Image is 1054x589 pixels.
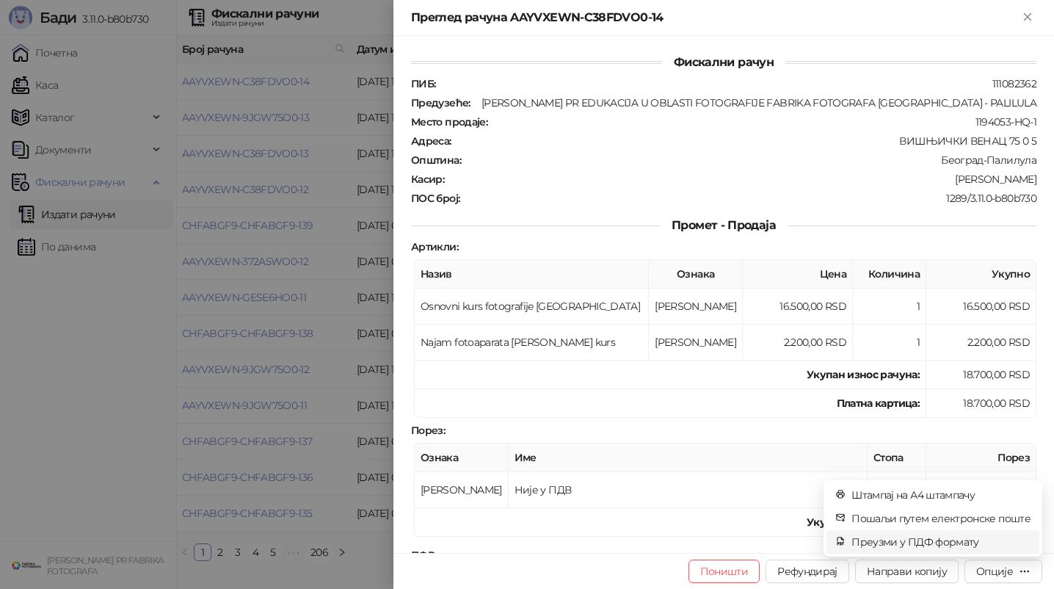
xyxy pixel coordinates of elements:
th: Стопа [868,444,926,472]
th: Назив [415,260,649,289]
strong: Предузеће : [411,96,470,109]
th: Ознака [415,444,509,472]
div: 1194053-HQ-1 [489,115,1038,129]
td: 18.700,00 RSD [926,361,1036,389]
td: Није у ПДВ [509,472,868,508]
span: Пошаљи путем електронске поште [851,510,1031,527]
td: 0,00 RSD [926,472,1036,508]
strong: Место продаје : [411,115,487,129]
span: Штампај на А4 штампачу [851,487,1031,503]
strong: ПОС број : [411,192,459,205]
button: Опције [964,560,1042,583]
th: Ознака [649,260,743,289]
div: Београд-Палилула [462,153,1038,167]
strong: Укупан износ рачуна : [807,368,920,381]
strong: ПИБ : [411,77,435,90]
strong: Платна картица : [837,397,920,410]
strong: Порез : [411,424,445,437]
div: 1289/3.11.0-b80b730 [461,192,1038,205]
div: Опције [976,565,1013,578]
td: 16.500,00 RSD [926,289,1036,325]
td: 1 [853,289,926,325]
td: Osnovni kurs fotografije [GEOGRAPHIC_DATA] [415,289,649,325]
th: Количина [853,260,926,289]
th: Цена [743,260,853,289]
div: 111082362 [437,77,1038,90]
th: Име [509,444,868,472]
th: Порез [926,444,1036,472]
td: 1 [853,325,926,361]
div: [DATE] 12:28:24 [473,549,1038,562]
td: 0,00% [868,472,926,508]
strong: Адреса : [411,134,451,148]
strong: Општина : [411,153,461,167]
div: Преглед рачуна AAYVXEWN-C38FDVO0-14 [411,9,1019,26]
strong: Касир : [411,173,444,186]
td: Najam fotoaparata [PERSON_NAME] kurs [415,325,649,361]
span: Фискални рачун [662,55,785,69]
div: ВИШЊИЧКИ ВЕНАЦ 75 0 5 [453,134,1038,148]
td: 18.700,00 RSD [926,389,1036,418]
td: 2.200,00 RSD [743,325,853,361]
span: Промет - Продаја [660,218,788,232]
td: [PERSON_NAME] [649,325,743,361]
button: Направи копију [855,560,959,583]
th: Укупно [926,260,1036,289]
button: Close [1019,9,1036,26]
td: [PERSON_NAME] [649,289,743,325]
strong: Укупан износ пореза: [807,516,920,529]
span: Направи копију [867,565,947,578]
strong: Артикли : [411,240,458,253]
button: Рефундирај [766,560,849,583]
td: 16.500,00 RSD [743,289,853,325]
div: [PERSON_NAME] PR EDUKACIJA U OBLASTI FOTOGRAFIJE FABRIKA FOTOGRAFA [GEOGRAPHIC_DATA] - PALILULA [472,96,1038,109]
td: 2.200,00 RSD [926,325,1036,361]
strong: ПФР време : [411,549,472,562]
div: [PERSON_NAME] [446,173,1038,186]
span: Преузми у ПДФ формату [851,534,1031,550]
td: [PERSON_NAME] [415,472,509,508]
button: Поништи [688,560,760,583]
